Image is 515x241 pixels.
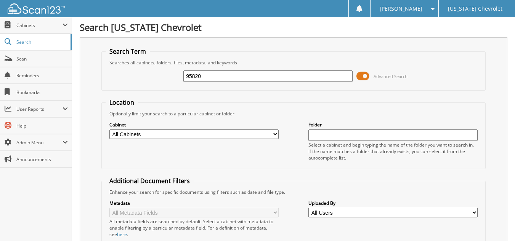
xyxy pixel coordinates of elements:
[308,142,478,161] div: Select a cabinet and begin typing the name of the folder you want to search in. If the name match...
[106,59,481,66] div: Searches all cabinets, folders, files, metadata, and keywords
[448,6,502,11] span: [US_STATE] Chevrolet
[109,200,279,206] label: Metadata
[109,218,279,238] div: All metadata fields are searched by default. Select a cabinet with metadata to enable filtering b...
[16,123,68,129] span: Help
[117,231,127,238] a: here
[374,73,408,79] span: Advanced Search
[106,47,150,56] legend: Search Term
[16,156,68,163] span: Announcements
[106,189,481,195] div: Enhance your search for specific documents using filters such as date and file type.
[380,6,422,11] span: [PERSON_NAME]
[16,22,63,29] span: Cabinets
[16,56,68,62] span: Scan
[477,204,515,241] iframe: Chat Widget
[16,139,63,146] span: Admin Menu
[80,21,507,34] h1: Search [US_STATE] Chevrolet
[109,121,279,128] label: Cabinet
[106,110,481,117] div: Optionally limit your search to a particular cabinet or folder
[106,177,194,185] legend: Additional Document Filters
[16,39,67,45] span: Search
[16,106,63,112] span: User Reports
[106,98,138,107] legend: Location
[8,3,65,14] img: scan123-logo-white.svg
[16,72,68,79] span: Reminders
[16,89,68,96] span: Bookmarks
[308,200,478,206] label: Uploaded By
[308,121,478,128] label: Folder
